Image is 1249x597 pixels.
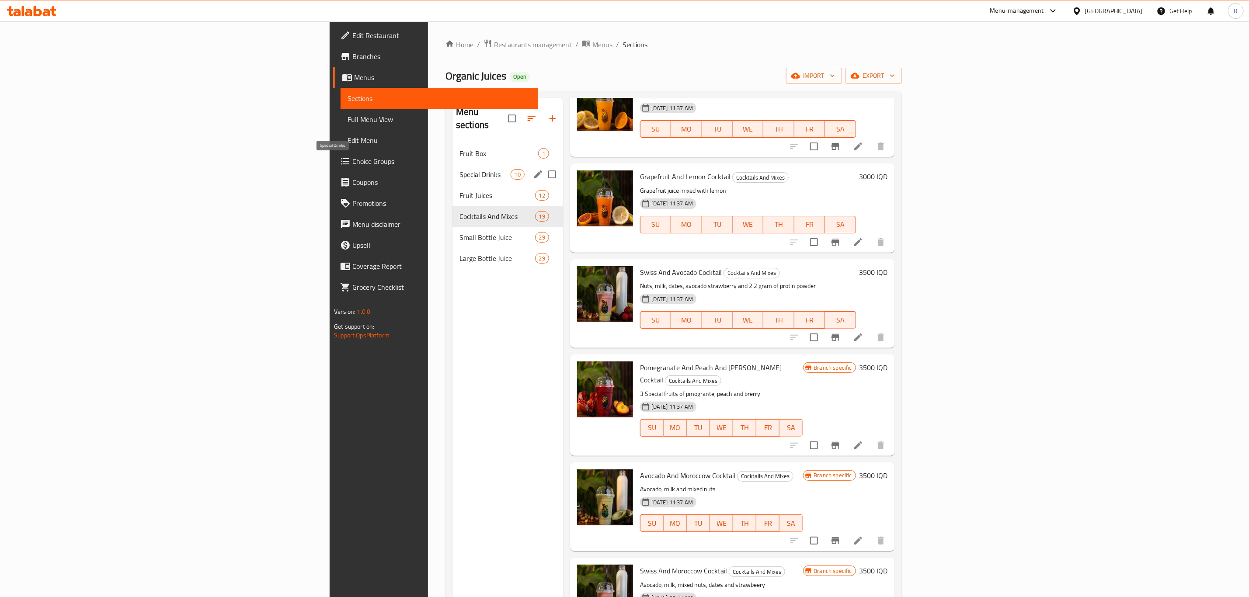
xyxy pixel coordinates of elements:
button: Branch-specific-item [825,327,846,348]
span: Cocktails And Mixes [459,211,535,222]
a: Edit menu item [853,141,863,152]
h6: 3500 IQD [859,266,888,278]
button: import [786,68,842,84]
span: SU [644,517,660,530]
span: Coupons [352,177,531,187]
span: SA [828,218,852,231]
span: Sort sections [521,108,542,129]
button: WE [733,120,763,138]
span: Select to update [805,233,823,251]
button: WE [710,514,733,532]
span: FR [798,123,821,135]
button: FR [756,419,779,437]
img: Grapefruit And Lemon Cocktail [577,170,633,226]
nav: breadcrumb [445,39,902,50]
span: WE [713,421,730,434]
span: SU [644,123,668,135]
button: FR [794,311,825,329]
a: Promotions [333,193,538,214]
button: SA [825,311,856,329]
span: Branches [352,51,531,62]
div: Cocktails And Mixes [729,566,785,577]
span: Version: [334,306,355,317]
button: SU [640,120,671,138]
span: Cocktails And Mixes [733,173,788,183]
button: Branch-specific-item [825,435,846,456]
button: delete [870,136,891,157]
div: Fruit Juices12 [452,185,563,206]
span: MO [675,314,698,326]
span: WE [713,517,730,530]
span: Small Bottle Juice [459,232,535,243]
h6: 3500 IQD [859,565,888,577]
span: SU [644,421,660,434]
button: SA [779,419,803,437]
div: Small Bottle Juice29 [452,227,563,248]
span: SU [644,314,668,326]
button: MO [664,514,687,532]
span: SA [783,421,799,434]
p: Nuts, milk, dates, avocado strawberry and 2.2 gram of protin powder [640,281,856,292]
img: Orange And Lemon Cocktail [577,75,633,131]
span: Menu disclaimer [352,219,531,229]
button: SA [779,514,803,532]
button: FR [794,120,825,138]
div: Cocktails And Mixes [724,268,780,278]
button: WE [733,216,763,233]
div: items [535,190,549,201]
button: SA [825,216,856,233]
li: / [575,39,578,50]
span: MO [667,517,683,530]
span: 29 [536,254,549,263]
button: Branch-specific-item [825,232,846,253]
button: TH [763,311,794,329]
h6: 3500 IQD [859,469,888,482]
h6: 3500 IQD [859,361,888,374]
span: Large Bottle Juice [459,253,535,264]
button: MO [671,216,702,233]
div: Fruit Box1 [452,143,563,164]
button: TH [733,419,756,437]
a: Edit Restaurant [333,25,538,46]
span: 1.0.0 [357,306,371,317]
span: [DATE] 11:37 AM [648,104,696,112]
span: Pomegranate And Peach And [PERSON_NAME] Cocktail [640,361,782,386]
a: Edit menu item [853,332,863,343]
button: TU [702,120,733,138]
div: Cocktails And Mixes19 [452,206,563,227]
a: Edit menu item [853,440,863,451]
span: SA [828,314,852,326]
span: WE [736,314,760,326]
button: SU [640,311,671,329]
span: R [1234,6,1238,16]
button: TU [687,514,710,532]
span: TU [706,218,729,231]
div: items [535,211,549,222]
span: export [852,70,895,81]
a: Branches [333,46,538,67]
span: Special Drinks [459,169,511,180]
a: Coupons [333,172,538,193]
span: Branch specific [811,567,856,575]
button: SU [640,514,664,532]
button: TH [763,216,794,233]
div: Cocktails And Mixes [732,172,789,183]
a: Support.OpsPlatform [334,330,390,341]
span: Menus [592,39,612,50]
span: FR [798,314,821,326]
span: 19 [536,212,549,221]
span: [DATE] 11:37 AM [648,295,696,303]
span: [DATE] 11:37 AM [648,498,696,507]
span: Branch specific [811,364,856,372]
span: MO [675,123,698,135]
span: TH [737,517,753,530]
li: / [616,39,619,50]
button: TU [702,311,733,329]
a: Grocery Checklist [333,277,538,298]
button: FR [794,216,825,233]
a: Coverage Report [333,256,538,277]
img: Swiss And Avocado Cocktail [577,266,633,322]
div: items [511,169,525,180]
div: items [535,253,549,264]
a: Full Menu View [341,109,538,130]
